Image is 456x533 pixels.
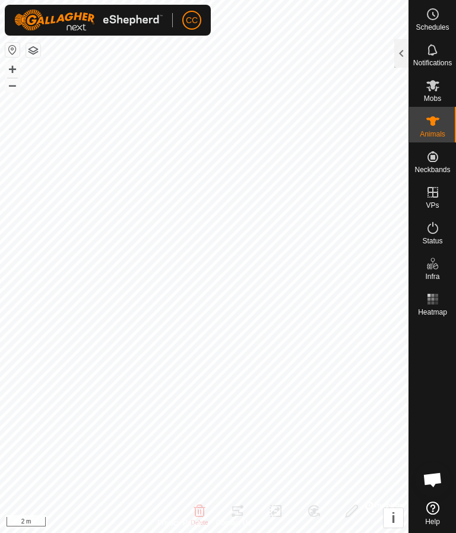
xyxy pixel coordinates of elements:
span: Notifications [413,59,452,66]
span: CC [186,14,198,27]
span: Animals [420,131,445,138]
img: Gallagher Logo [14,9,163,31]
span: Mobs [424,95,441,102]
span: i [391,510,395,526]
a: Contact Us [216,518,251,528]
a: Help [409,497,456,530]
button: + [5,62,20,77]
button: Reset Map [5,43,20,57]
span: Neckbands [414,166,450,173]
span: Schedules [416,24,449,31]
button: i [384,508,403,528]
div: Open chat [415,462,451,497]
span: Help [425,518,440,525]
span: VPs [426,202,439,209]
span: Heatmap [418,309,447,316]
span: Status [422,237,442,245]
button: – [5,78,20,92]
a: Privacy Policy [157,518,202,528]
span: Infra [425,273,439,280]
button: Map Layers [26,43,40,58]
